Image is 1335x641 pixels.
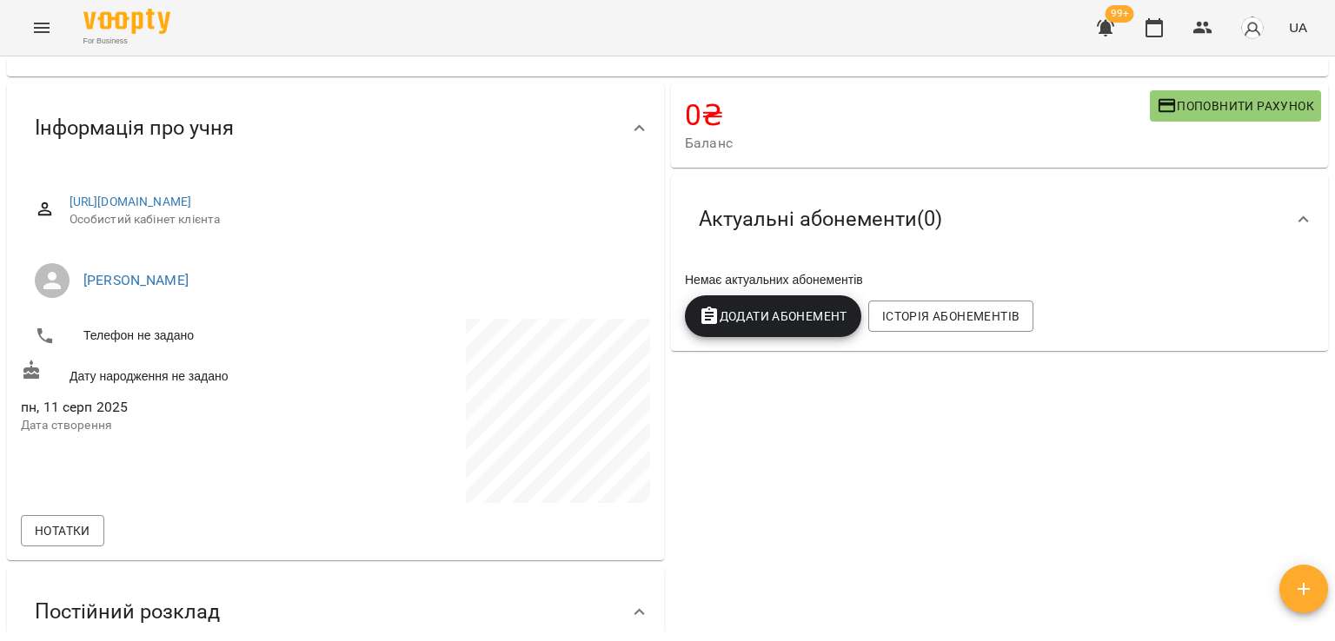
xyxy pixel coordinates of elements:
button: Історія абонементів [868,301,1033,332]
a: [URL][DOMAIN_NAME] [70,195,192,208]
button: Додати Абонемент [685,295,861,337]
span: Нотатки [35,520,90,541]
button: Menu [21,7,63,49]
div: Немає актуальних абонементів [681,268,1318,292]
button: Поповнити рахунок [1150,90,1321,122]
img: Voopty Logo [83,9,170,34]
button: UA [1282,11,1314,43]
span: Інформація про учня [35,115,234,142]
li: Телефон не задано [21,319,332,354]
button: Нотатки [21,515,104,546]
span: Постійний розклад [35,598,220,625]
div: Дату народження не задано [17,356,335,388]
span: Додати Абонемент [699,306,847,327]
span: UA [1289,18,1307,36]
span: Баланс [685,133,1150,154]
div: Актуальні абонементи(0) [671,175,1328,264]
span: Історія абонементів [882,306,1020,327]
span: For Business [83,36,170,47]
h4: 0 ₴ [685,97,1150,133]
a: [PERSON_NAME] [83,272,189,288]
span: Актуальні абонементи ( 0 ) [699,206,942,233]
p: Дата створення [21,417,332,434]
span: пн, 11 серп 2025 [21,397,332,418]
img: avatar_s.png [1240,16,1265,40]
span: Особистий кабінет клієнта [70,211,636,228]
span: 99+ [1106,5,1134,23]
div: Інформація про учня [7,83,664,173]
span: Поповнити рахунок [1157,96,1314,116]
